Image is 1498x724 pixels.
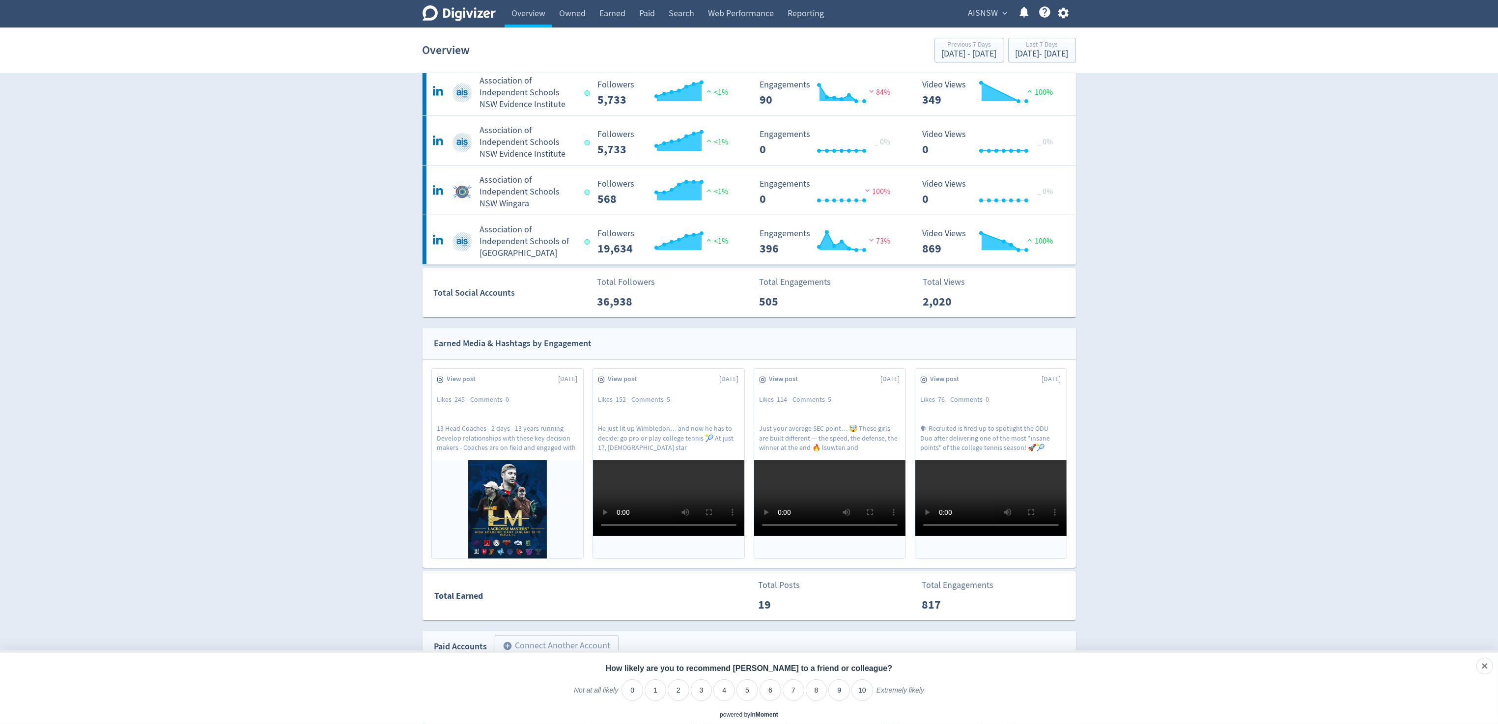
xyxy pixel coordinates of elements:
a: Total EarnedTotal Posts19Total Engagements817 [423,571,1076,620]
p: 19 [758,596,815,613]
span: _ 0% [875,137,891,147]
span: AISNSW [968,5,998,21]
img: positive-performance.svg [704,236,714,244]
span: 0 [506,395,509,404]
li: 8 [806,679,827,701]
h5: Association of Independent Schools of [GEOGRAPHIC_DATA] [480,224,576,259]
div: Likes [598,395,632,405]
div: Comments [471,395,515,405]
span: _ 0% [1037,137,1053,147]
svg: Video Views 869 [917,229,1065,255]
label: Not at all likely [574,686,618,702]
h5: Association of Independent Schools NSW Evidence Institute [480,75,576,111]
img: Association of Independent Schools NSW Wingara undefined [452,182,472,202]
a: View post[DATE]Likes152Comments5He just lit up Wimbledon… and now he has to decide: go pro or pla... [593,369,744,558]
span: expand_more [1001,9,1010,18]
div: powered by inmoment [720,711,778,719]
p: 🗣 Recruited is fired up to spotlight the ODU Duo after delivering one of the most *insane points*... [921,424,1061,451]
span: [DATE] [720,374,739,384]
h5: Association of Independent Schools NSW Evidence Institute [480,125,576,160]
h5: Association of Independent Schools NSW Wingara [480,174,576,210]
div: Last 7 Days [1016,41,1069,50]
li: 3 [691,679,712,701]
img: positive-performance.svg [704,187,714,194]
label: Extremely likely [876,686,924,702]
p: 817 [922,596,978,613]
li: 1 [645,679,666,701]
span: 73% [867,236,891,246]
li: 10 [851,679,873,701]
p: Just your average SEC point… 🤯 These girls are built different — the speed, the defense, the winn... [760,424,900,451]
div: Likes [437,395,471,405]
a: Association of Independent Schools NSW Evidence Institute undefinedAssociation of Independent Sch... [423,66,1076,115]
img: Association of Independent Schools of NSW undefined [452,232,472,251]
span: Data last synced: 11 Aug 2025, 5:02am (AEST) [585,90,593,96]
a: View post[DATE]Likes245Comments013 Head Coaches - 2 days - 13 years running - Develop relationshi... [432,369,583,558]
li: 5 [736,679,758,701]
span: Data last synced: 11 Aug 2025, 5:02am (AEST) [585,140,593,145]
span: <1% [704,187,728,196]
span: 114 [777,395,788,404]
button: Previous 7 Days[DATE] - [DATE] [934,38,1004,62]
svg: Video Views 0 [917,179,1065,205]
span: 100% [863,187,891,196]
div: Earned Media & Hashtags by Engagement [434,336,592,351]
span: 245 [455,395,465,404]
span: 5 [828,395,832,404]
li: 6 [760,679,781,701]
span: [DATE] [881,374,900,384]
div: Likes [760,395,793,405]
img: negative-performance.svg [867,87,876,95]
span: View post [931,374,965,384]
span: 100% [1025,87,1053,97]
svg: Engagements 0 [755,179,903,205]
img: positive-performance.svg [1025,87,1035,95]
a: Association of Independent Schools of NSW undefinedAssociation of Independent Schools of [GEOGRAP... [423,215,1076,264]
a: Association of Independent Schools NSW Wingara undefinedAssociation of Independent Schools NSW Wi... [423,166,1076,215]
span: add_circle [503,641,513,651]
span: 100% [1025,236,1053,246]
svg: Engagements 396 [755,229,903,255]
img: positive-performance.svg [1025,236,1035,244]
svg: Followers 5,733 [593,80,740,106]
span: Data last synced: 11 Aug 2025, 5:02am (AEST) [585,239,593,245]
div: Likes [921,395,951,405]
img: negative-performance.svg [863,187,873,194]
p: He just lit up Wimbledon… and now he has to decide: go pro or play college tennis 🎾 At just 17, [... [598,424,739,451]
a: View post[DATE]Likes76Comments0🗣 Recruited is fired up to spotlight the ODU Duo after delivering ... [915,369,1067,558]
div: Comments [793,395,837,405]
span: Data last synced: 11 Aug 2025, 5:02am (AEST) [585,190,593,195]
span: 84% [867,87,891,97]
div: Comments [632,395,676,405]
p: 13 Head Coaches - 2 days - 13 years running - Develop relationships with these key decision maker... [437,424,578,451]
p: 36,938 [597,293,653,310]
svg: Followers 5,733 [593,130,740,156]
a: InMoment [750,711,778,718]
p: Total Followers [597,276,655,289]
span: 0 [986,395,989,404]
p: 505 [759,293,816,310]
div: Paid Accounts [434,640,487,654]
li: 2 [668,679,689,701]
div: Comments [951,395,995,405]
span: [DATE] [559,374,578,384]
span: [DATE] [1042,374,1061,384]
div: Total Earned [423,589,749,603]
button: AISNSW [965,5,1010,21]
li: 7 [783,679,804,701]
div: [DATE] - [DATE] [1016,50,1069,58]
a: Association of Independent Schools NSW Evidence Institute undefinedAssociation of Independent Sch... [423,116,1076,165]
svg: Followers 19,634 [593,229,740,255]
p: Total Engagements [922,579,993,592]
svg: Followers 568 [593,179,740,205]
span: <1% [704,87,728,97]
a: Connect Another Account [487,637,619,657]
p: Total Engagements [759,276,831,289]
img: positive-performance.svg [704,87,714,95]
button: Connect Another Account [495,635,619,657]
div: Previous 7 Days [942,41,997,50]
img: positive-performance.svg [704,137,714,144]
li: 9 [828,679,850,701]
h1: Overview [423,34,470,66]
li: 0 [622,679,643,701]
